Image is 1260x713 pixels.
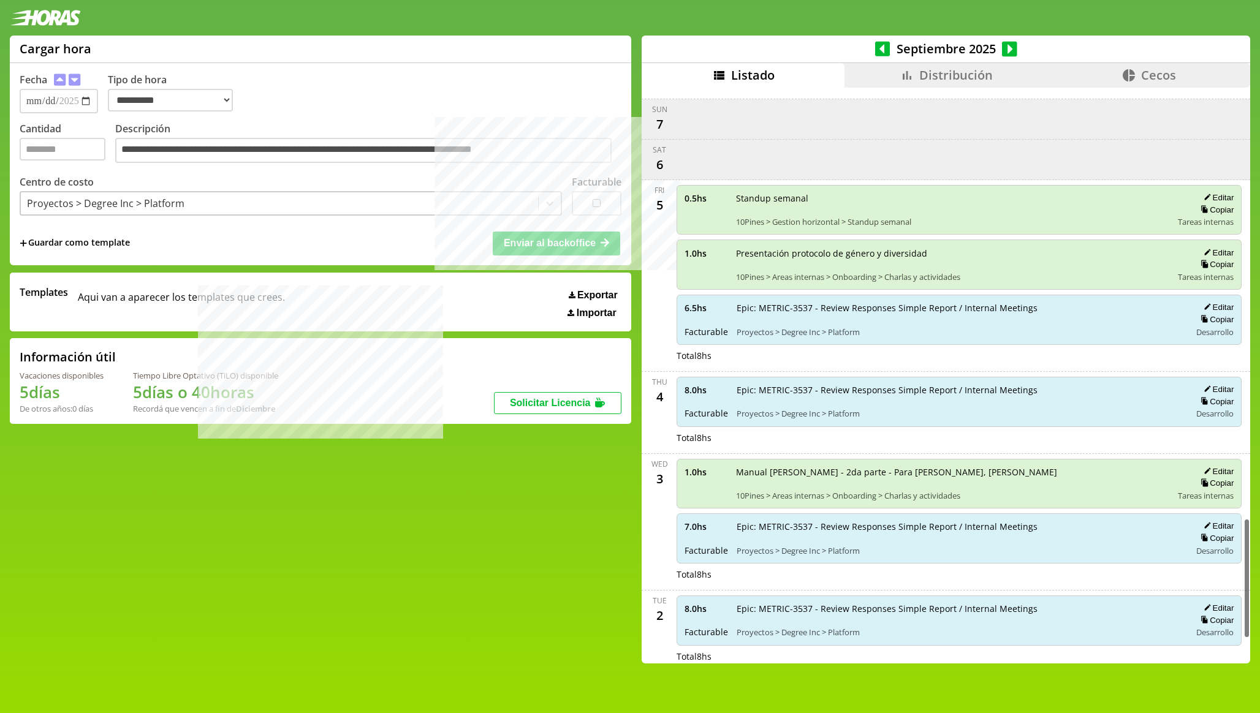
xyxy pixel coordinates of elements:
h1: 5 días [20,381,104,403]
span: Manual [PERSON_NAME] - 2da parte - Para [PERSON_NAME], [PERSON_NAME] [736,466,1169,478]
div: scrollable content [642,88,1250,662]
span: 1.0 hs [685,466,727,478]
button: Copiar [1197,533,1234,543]
h1: 5 días o 40 horas [133,381,278,403]
span: 7.0 hs [685,521,728,532]
div: Thu [652,377,667,387]
label: Tipo de hora [108,73,243,113]
span: Presentación protocolo de género y diversidad [736,247,1169,259]
div: Sat [653,145,666,155]
span: Distribución [919,67,993,83]
button: Copiar [1197,478,1234,488]
span: Tareas internas [1178,216,1234,227]
button: Editar [1200,247,1234,258]
span: Desarrollo [1196,408,1234,419]
button: Copiar [1197,615,1234,625]
span: Facturable [685,407,728,419]
span: Desarrollo [1196,326,1234,338]
span: + [20,236,27,250]
label: Descripción [115,122,621,167]
span: Listado [731,67,775,83]
div: 3 [650,469,669,489]
span: 1.0 hs [685,247,727,259]
button: Editar [1200,603,1234,613]
span: Epic: METRIC-3537 - Review Responses Simple Report / Internal Meetings [737,521,1182,532]
span: 10Pines > Areas internas > Onboarding > Charlas y actividades [736,490,1169,501]
button: Copiar [1197,259,1234,270]
button: Copiar [1197,205,1234,215]
div: Vacaciones disponibles [20,370,104,381]
button: Copiar [1197,396,1234,407]
span: Desarrollo [1196,545,1234,556]
button: Exportar [565,289,621,301]
b: Diciembre [236,403,275,414]
div: Sun [652,104,667,115]
h2: Información útil [20,349,116,365]
div: Wed [651,459,668,469]
div: Proyectos > Degree Inc > Platform [27,197,184,210]
button: Editar [1200,302,1234,312]
h1: Cargar hora [20,40,91,57]
input: Cantidad [20,138,105,160]
div: Tue [653,595,667,606]
span: +Guardar como template [20,236,130,250]
div: 2 [650,606,669,625]
span: Facturable [685,545,728,556]
span: Proyectos > Degree Inc > Platform [737,545,1182,556]
div: Total 8 hs [677,651,1242,662]
span: Templates [20,285,68,299]
span: Exportar [577,290,618,301]
button: Editar [1200,192,1234,203]
span: Importar [577,307,617,319]
span: Cecos [1141,67,1176,83]
span: Tareas internas [1178,271,1234,282]
span: Desarrollo [1196,627,1234,638]
select: Tipo de hora [108,89,233,111]
div: 6 [650,155,669,175]
div: De otros años: 0 días [20,403,104,414]
span: Proyectos > Degree Inc > Platform [737,326,1182,338]
label: Facturable [572,175,621,189]
div: Total 8 hs [677,350,1242,361]
span: 10Pines > Areas internas > Onboarding > Charlas y actividades [736,271,1169,282]
span: Enviar al backoffice [504,238,596,248]
span: Standup semanal [736,192,1169,204]
label: Centro de costo [20,175,94,189]
span: Proyectos > Degree Inc > Platform [737,408,1182,419]
span: 6.5 hs [685,302,728,314]
span: Facturable [685,626,728,638]
span: Aqui van a aparecer los templates que crees. [78,285,285,319]
span: Solicitar Licencia [510,398,591,408]
button: Editar [1200,384,1234,394]
img: logotipo [10,10,81,26]
span: 10Pines > Gestion horizontal > Standup semanal [736,216,1169,227]
label: Cantidad [20,122,115,167]
span: 0.5 hs [685,192,727,204]
div: Tiempo Libre Optativo (TiLO) disponible [133,370,278,381]
span: Tareas internas [1178,490,1234,501]
button: Enviar al backoffice [493,232,620,255]
span: Proyectos > Degree Inc > Platform [737,627,1182,638]
div: 4 [650,387,669,407]
div: 7 [650,115,669,134]
button: Solicitar Licencia [494,392,621,414]
textarea: Descripción [115,138,612,164]
div: Recordá que vencen a fin de [133,403,278,414]
button: Copiar [1197,314,1234,325]
span: Septiembre 2025 [890,40,1002,57]
label: Fecha [20,73,47,86]
div: Total 8 hs [677,432,1242,443]
button: Editar [1200,521,1234,531]
span: 8.0 hs [685,384,728,396]
span: Epic: METRIC-3537 - Review Responses Simple Report / Internal Meetings [737,384,1182,396]
div: Total 8 hs [677,568,1242,580]
span: Epic: METRIC-3537 - Review Responses Simple Report / Internal Meetings [737,603,1182,614]
div: Fri [655,185,664,195]
span: Epic: METRIC-3537 - Review Responses Simple Report / Internal Meetings [737,302,1182,314]
button: Editar [1200,466,1234,477]
span: 8.0 hs [685,603,728,614]
div: 5 [650,195,669,215]
span: Facturable [685,326,728,338]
